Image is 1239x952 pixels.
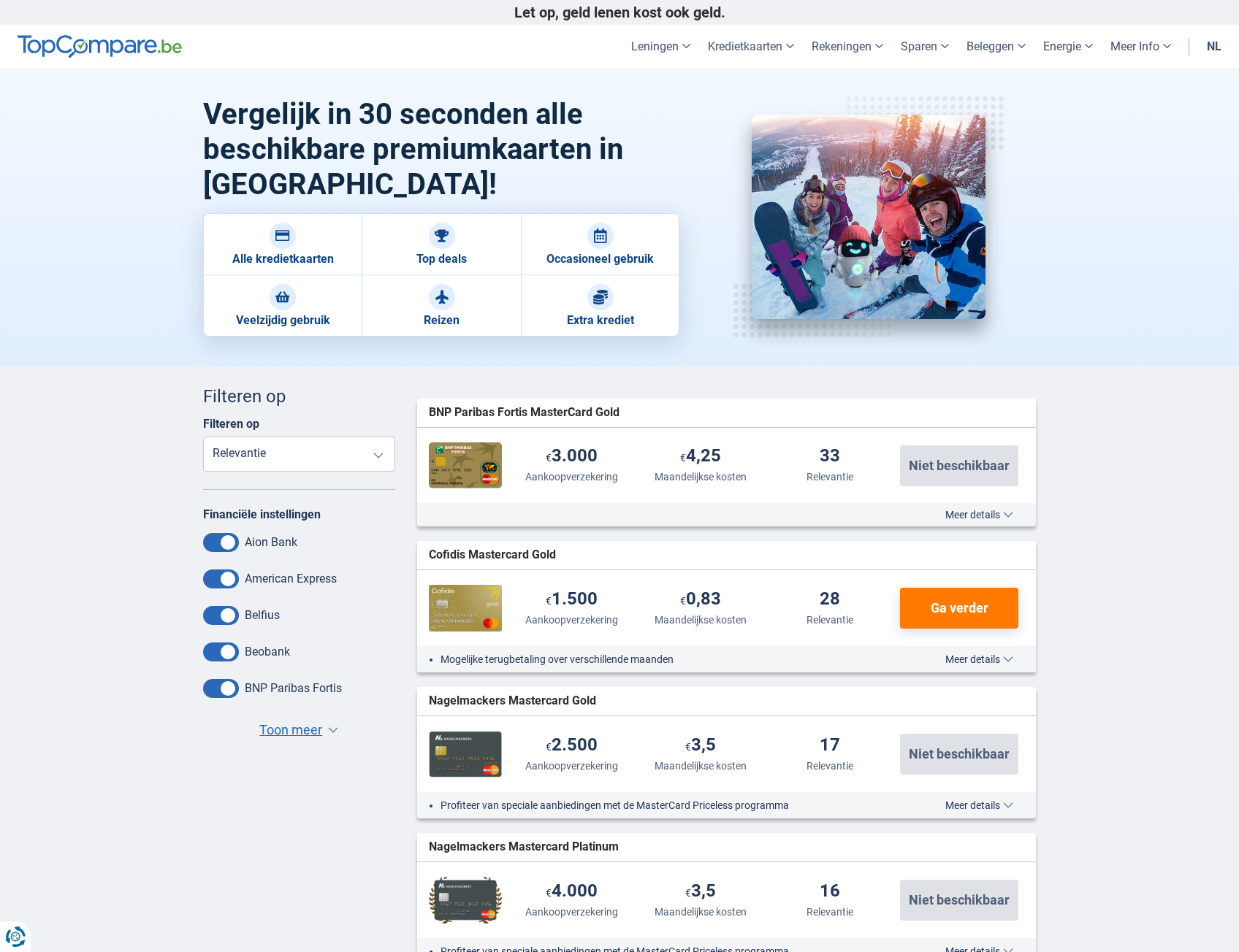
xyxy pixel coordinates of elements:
label: Beobank [245,645,290,659]
button: Ga verder [900,588,1018,629]
div: 1.500 [546,590,598,610]
label: Belfius [245,608,280,622]
span: Ga verder [931,602,988,615]
h1: Vergelijk in 30 seconden alle beschikbare premiumkaarten in [GEOGRAPHIC_DATA]! [203,97,680,202]
div: 28 [820,590,840,610]
img: Nagelmackers [429,877,502,924]
div: Filteren op [203,384,395,409]
div: Relevantie [807,759,853,773]
button: Niet beschikbaar [900,880,1018,921]
div: 4.000 [546,882,598,902]
span: Niet beschikbaar [909,894,1010,907]
span: € [685,887,691,899]
span: € [546,741,552,753]
div: Relevantie [807,613,853,627]
a: Leningen [622,25,699,68]
span: Nagelmackers Mastercard Gold [429,693,596,710]
div: Maandelijkse kosten [655,905,747,919]
a: Beleggen [958,25,1034,68]
a: Extra krediet Extra krediet [521,275,679,337]
button: Niet beschikbaar [900,445,1018,486]
div: 0,83 [680,590,721,610]
label: Aion Bank [245,535,297,549]
label: Financiële instellingen [203,507,321,521]
a: Veelzijdig gebruik Veelzijdig gebruik [203,275,362,337]
img: Top deals [435,229,449,243]
a: Kredietkaarten [699,25,803,68]
button: Meer details [934,799,1024,811]
span: Meer details [945,800,1013,810]
a: Reizen Reizen [362,275,520,337]
a: Occasioneel gebruik Occasioneel gebruik [521,213,679,275]
div: Maandelijkse kosten [655,759,747,773]
img: Nagelmackers [429,731,502,778]
span: Toon meer [259,721,322,740]
img: Extra krediet [593,290,608,304]
img: Veelzijdig gebruik [275,290,290,304]
button: Niet beschikbaar [900,734,1018,775]
div: 2.500 [546,736,598,756]
span: Meer details [945,510,1013,520]
li: Mogelijke terugbetaling over verschillende maanden [441,652,891,667]
a: Alle kredietkaarten Alle kredietkaarten [203,213,362,275]
span: ▼ [328,727,338,733]
div: 16 [820,882,840,902]
span: € [685,741,691,753]
div: Relevantie [807,469,853,484]
img: BNP Paribas Fortis [429,442,502,488]
p: Let op, geld lenen kost ook geld. [203,4,1036,21]
span: € [546,887,552,899]
div: 33 [820,447,840,467]
span: BNP Paribas Fortis MasterCard Gold [429,404,619,421]
span: Niet beschikbaar [909,459,1010,472]
div: Aankoopverzekering [525,759,618,773]
a: Meer Info [1102,25,1180,68]
span: € [546,595,552,607]
a: Sparen [892,25,958,68]
span: € [680,595,686,607]
a: Rekeningen [803,25,892,68]
img: Occasioneel gebruik [593,229,608,243]
li: Profiteer van speciale aanbiedingen met de MasterCard Priceless programma [441,798,891,813]
img: TopCompare [18,35,182,58]
label: American Express [245,572,337,586]
div: 3,5 [685,882,716,902]
div: Relevantie [807,905,853,919]
button: Toon meer ▼ [255,720,343,740]
span: € [680,452,686,464]
div: Maandelijkse kosten [655,469,747,484]
img: Reizen [435,290,449,304]
div: 17 [820,736,840,756]
a: nl [1198,25,1230,68]
a: Top deals Top deals [362,213,520,275]
img: Cofidis [429,585,502,632]
div: Aankoopverzekering [525,905,618,919]
div: Aankoopverzekering [525,613,618,627]
span: Cofidis Mastercard Gold [429,547,556,564]
div: 4,25 [680,447,721,467]
img: Alle kredietkaarten [275,229,290,243]
span: € [546,452,552,464]
span: Nagelmackers Mastercard Platinum [429,839,619,856]
span: Niet beschikbaar [909,748,1010,761]
div: 3.000 [546,447,598,467]
div: 3,5 [685,736,716,756]
span: Meer details [945,654,1013,664]
div: Aankoopverzekering [525,469,618,484]
button: Meer details [934,509,1024,521]
button: Meer details [934,653,1024,665]
img: Premium kaarten [752,115,986,319]
div: Maandelijkse kosten [655,613,747,627]
label: BNP Paribas Fortis [245,681,342,695]
a: Energie [1034,25,1102,68]
label: Filteren op [203,417,259,431]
